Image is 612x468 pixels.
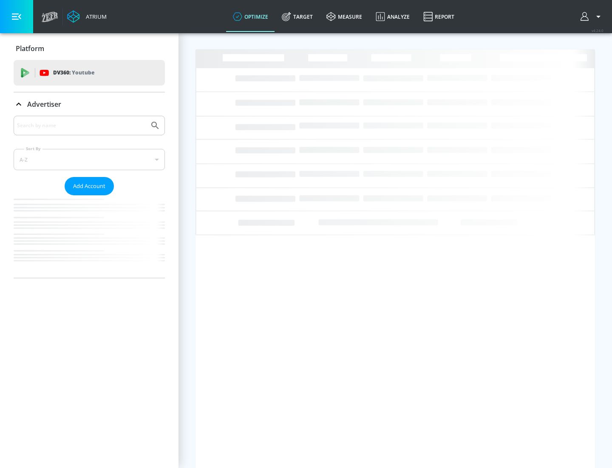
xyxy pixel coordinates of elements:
a: Analyze [369,1,416,32]
div: DV360: Youtube [14,60,165,86]
span: v 4.24.0 [592,28,603,33]
a: Atrium [67,10,107,23]
button: Add Account [65,177,114,195]
label: Sort By [24,146,42,151]
div: Advertiser [14,116,165,278]
p: Platform [16,44,44,53]
span: Add Account [73,181,105,191]
input: Search by name [17,120,146,131]
p: DV360: [53,68,94,77]
div: Advertiser [14,92,165,116]
div: Atrium [82,13,107,20]
p: Advertiser [27,100,61,109]
p: Youtube [72,68,94,77]
div: A-Z [14,149,165,170]
a: Report [416,1,461,32]
a: optimize [226,1,275,32]
a: Target [275,1,320,32]
div: Platform [14,37,165,60]
a: measure [320,1,369,32]
nav: list of Advertiser [14,195,165,278]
